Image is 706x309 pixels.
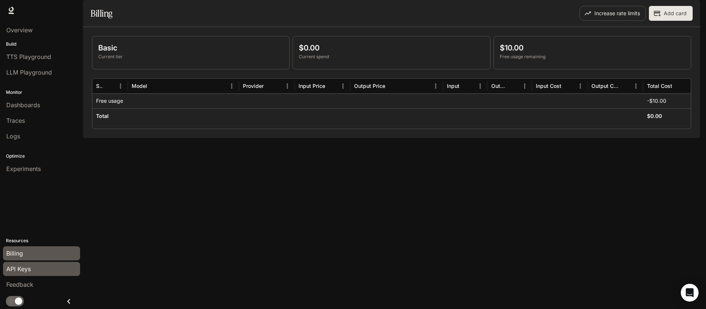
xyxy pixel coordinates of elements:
p: -$10.00 [647,97,666,105]
p: Free usage [96,97,123,105]
div: Input [447,83,459,89]
button: Menu [575,80,586,92]
button: Sort [148,80,159,92]
button: Menu [115,80,126,92]
button: Menu [337,80,349,92]
div: Output Price [354,83,385,89]
p: $0.00 [299,42,484,53]
p: $10.00 [500,42,685,53]
button: Sort [619,80,630,92]
button: Increase rate limits [580,6,646,21]
h6: $0.00 [647,112,662,120]
button: Sort [460,80,471,92]
button: Sort [386,80,397,92]
button: Add card [649,6,693,21]
div: Input Cost [536,83,561,89]
h6: Total [96,112,109,120]
button: Menu [686,80,697,92]
div: Input Price [298,83,325,89]
h1: Billing [90,6,112,21]
button: Menu [519,80,530,92]
div: Open Intercom Messenger [681,284,699,302]
button: Sort [264,80,276,92]
p: Basic [98,42,283,53]
div: Output [491,83,507,89]
button: Menu [430,80,441,92]
div: Provider [243,83,264,89]
button: Sort [562,80,573,92]
button: Sort [104,80,115,92]
div: Total Cost [647,83,672,89]
button: Sort [326,80,337,92]
p: Current spend [299,53,484,60]
div: Model [132,83,147,89]
div: Service [96,83,103,89]
p: Free usage remaining [500,53,685,60]
div: Output Cost [591,83,618,89]
button: Menu [475,80,486,92]
button: Menu [226,80,237,92]
button: Sort [508,80,519,92]
p: Current tier [98,53,283,60]
button: Menu [282,80,293,92]
button: Sort [673,80,684,92]
button: Menu [630,80,641,92]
